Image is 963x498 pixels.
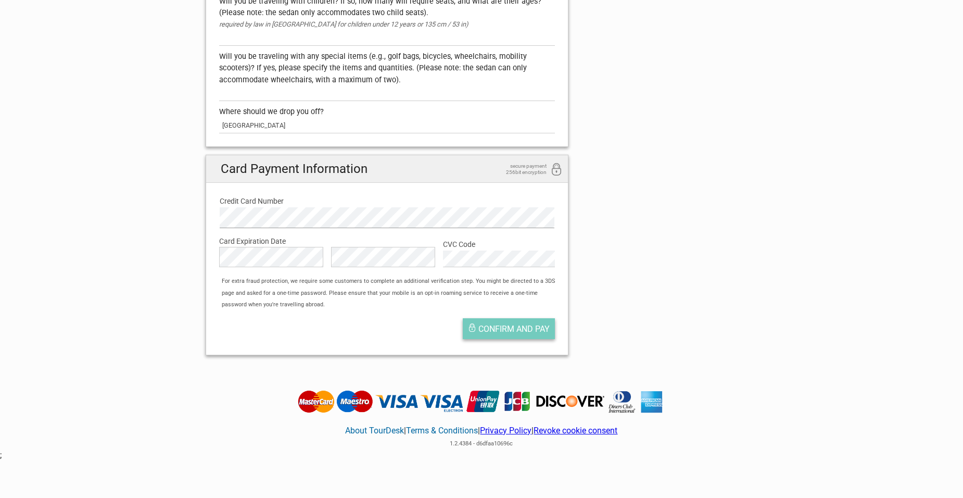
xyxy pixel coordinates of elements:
[219,19,555,30] div: required by law in [GEOGRAPHIC_DATA] for children under 12 years or 135 cm / 53 in)
[206,155,568,183] h2: Card Payment Information
[219,51,555,86] div: Will you be traveling with any special items (e.g., golf bags, bicycles, wheelchairs, mobility sc...
[295,414,668,450] div: | | |
[345,426,404,435] a: About TourDesk
[295,390,668,414] img: Tourdesk accepts
[450,440,513,447] span: 1.2.4384 - d6dfaa10696c
[463,318,555,339] button: Confirm and pay
[217,276,568,310] div: For extra fraud protection, we require some customers to complete an additional verification step...
[478,324,550,334] span: Confirm and pay
[120,16,132,29] button: Open LiveChat chat widget
[534,426,617,435] a: Revoke cookie consent
[220,195,554,207] label: Credit Card Number
[550,163,563,177] i: 256bit encryption
[495,163,547,176] span: secure payment 256bit encryption
[219,235,555,247] label: Card Expiration Date
[219,106,555,118] div: Where should we drop you off?
[15,18,118,27] p: We're away right now. Please check back later!
[480,426,531,435] a: Privacy Policy
[443,239,555,250] label: CVC Code
[406,426,478,435] a: Terms & Conditions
